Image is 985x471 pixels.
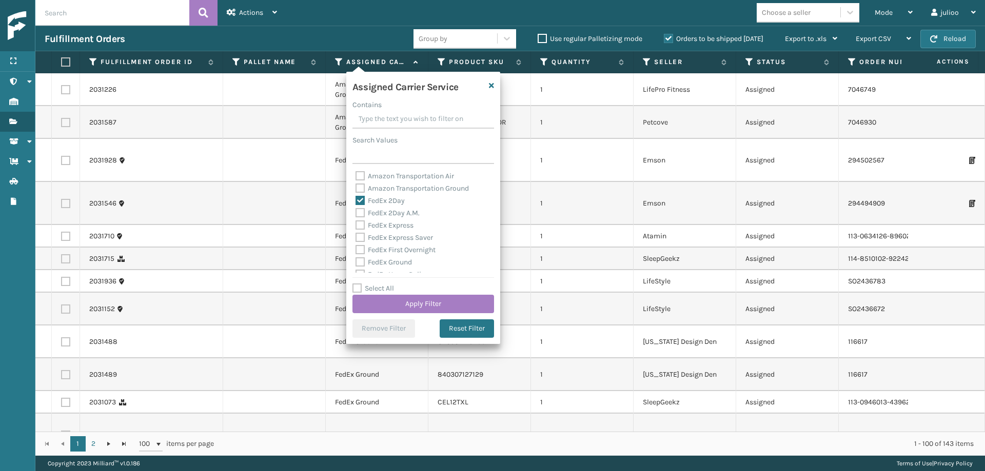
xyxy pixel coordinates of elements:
label: Amazon Transportation Ground [356,184,469,193]
td: 7046749 [839,73,941,106]
td: 1 [531,358,634,391]
td: Assigned [736,73,839,106]
td: FedEx Ground [326,391,428,414]
td: 7046930 [839,106,941,139]
td: Assigned [736,270,839,293]
a: 2031550 [89,430,116,440]
td: 1 [531,139,634,182]
span: Actions [239,8,263,17]
a: 2031928 [89,155,117,166]
a: 2031710 [89,231,114,241]
label: Select All [352,284,394,293]
td: 1 [531,225,634,248]
td: 1 [531,325,634,358]
label: FedEx 2Day [356,196,405,205]
button: Apply Filter [352,295,494,313]
label: FedEx First Overnight [356,245,436,254]
a: 2031073 [89,397,116,407]
label: Search Values [352,135,398,146]
a: 2031587 [89,117,116,128]
td: SO2436783 [839,270,941,293]
a: Terms of Use [897,460,932,467]
label: FedEx Express [356,221,413,230]
h4: Assigned Carrier Service [352,78,459,93]
td: SleepGeekz [634,391,736,414]
td: Amazon Transportation Ground [326,73,428,106]
a: 6600EN [438,431,463,439]
button: Reset Filter [440,319,494,338]
td: 1 [531,414,634,457]
button: Remove Filter [352,319,415,338]
td: 113-0634126-8960223 [839,225,941,248]
td: Assigned [736,182,839,225]
label: Amazon Transportation Air [356,172,454,180]
a: 2031226 [89,85,116,95]
img: logo [8,11,100,40]
span: Mode [875,8,893,17]
label: Product SKU [449,57,511,67]
td: Atamin [634,225,736,248]
td: Assigned [736,293,839,325]
td: 116617 [839,325,941,358]
h3: Fulfillment Orders [45,33,125,45]
td: 294494909 [839,182,941,225]
label: FedEx Express Saver [356,233,433,242]
td: 294502567 [839,139,941,182]
td: Assigned [736,225,839,248]
a: CEL12TXL [438,398,468,406]
td: Assigned [736,139,839,182]
td: Assigned [736,391,839,414]
div: | [897,456,973,471]
td: Assigned [736,106,839,139]
td: FedEx Ground [326,139,428,182]
button: Reload [920,30,976,48]
span: Export to .xls [785,34,826,43]
td: Petcove [634,106,736,139]
i: Print Packing Slip [969,157,975,164]
a: 2031152 [89,304,115,314]
a: 2031488 [89,337,117,347]
label: Status [757,57,819,67]
a: 2031715 [89,254,114,264]
label: FedEx 2Day A.M. [356,209,420,217]
a: 2031489 [89,370,117,380]
label: Seller [654,57,716,67]
td: FedEx Ground [326,325,428,358]
td: SleepGeekz [634,248,736,270]
div: Group by [419,33,447,44]
td: 114-8510102-9224228 [839,248,941,270]
td: Assigned [736,358,839,391]
td: 116617 [839,358,941,391]
td: 1 [531,106,634,139]
td: FedEx Ground [326,248,428,270]
td: LifeStyle [634,270,736,293]
label: FedEx Ground [356,258,412,267]
a: 2 [86,436,101,452]
label: Order Number [859,57,921,67]
td: Emson [634,414,736,457]
div: Choose a seller [762,7,811,18]
label: Assigned Carrier Service [346,57,408,67]
p: Copyright 2023 Milliard™ v 1.0.186 [48,456,140,471]
td: FedEx Ground [326,293,428,325]
td: Amazon Transportation Ground [326,106,428,139]
a: 1 [70,436,86,452]
div: 1 - 100 of 143 items [228,439,974,449]
td: 113-0946013-4396267 [839,391,941,414]
td: LifePro Fitness [634,73,736,106]
td: FedEx Ground [326,225,428,248]
a: Privacy Policy [934,460,973,467]
span: 100 [139,439,154,449]
td: 1 [531,391,634,414]
td: Emson [634,182,736,225]
td: Emson [634,139,736,182]
td: SO2436672 [839,293,941,325]
td: FedEx Ground [326,270,428,293]
input: Type the text you wish to filter on [352,110,494,129]
span: Go to the last page [120,440,128,448]
a: 2031546 [89,198,116,209]
td: 1 [531,293,634,325]
label: Fulfillment Order Id [101,57,203,67]
td: 1 [531,182,634,225]
a: Go to the next page [101,436,116,452]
